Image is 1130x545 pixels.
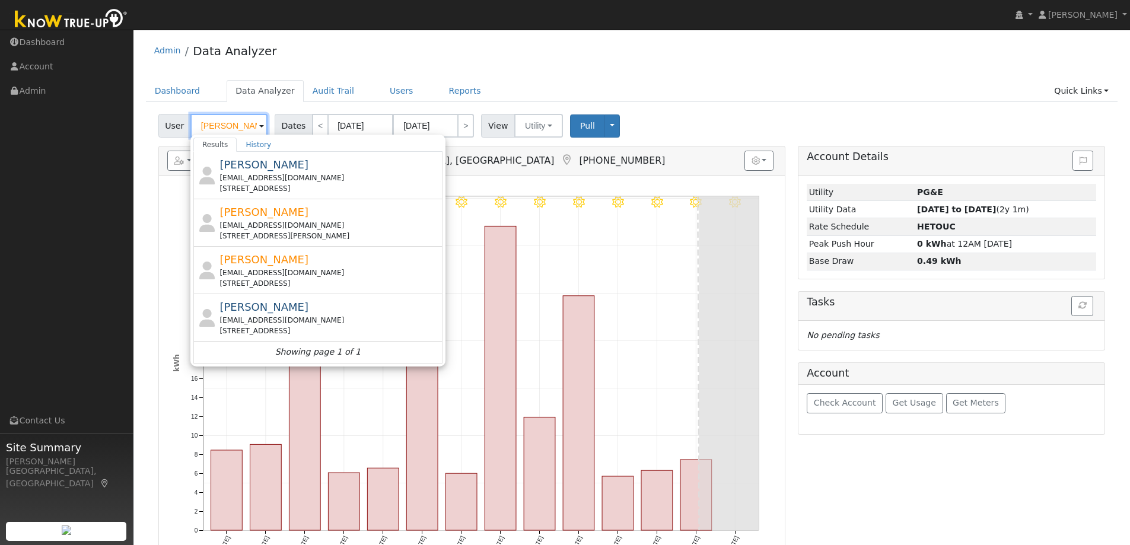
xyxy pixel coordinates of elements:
div: [GEOGRAPHIC_DATA], [GEOGRAPHIC_DATA] [6,465,127,490]
div: [EMAIL_ADDRESS][DOMAIN_NAME] [219,173,440,183]
rect: onclick="" [485,227,516,531]
span: Site Summary [6,439,127,455]
text: 6 [194,470,198,477]
text: 4 [194,489,198,496]
text: 14 [191,394,198,401]
i: 8/14 - Clear [495,196,507,208]
span: Dates [275,114,313,138]
strong: ID: 17190007, authorized: 08/18/25 [917,187,943,197]
span: [PERSON_NAME] [219,206,308,218]
td: Base Draw [807,253,915,270]
span: Get Usage [893,398,936,407]
text: 12 [191,413,198,420]
rect: onclick="" [445,474,477,531]
a: Users [381,80,422,102]
button: Get Usage [886,393,943,413]
button: Refresh [1071,296,1093,316]
rect: onclick="" [250,445,281,531]
img: Know True-Up [9,7,133,33]
div: [EMAIL_ADDRESS][DOMAIN_NAME] [219,267,440,278]
span: [GEOGRAPHIC_DATA], [GEOGRAPHIC_DATA] [351,155,555,166]
td: at 12AM [DATE] [915,235,1097,253]
span: [PERSON_NAME] [219,301,308,313]
td: Peak Push Hour [807,235,915,253]
rect: onclick="" [289,260,320,530]
td: Utility [807,184,915,201]
span: [PERSON_NAME] [1048,10,1118,20]
a: > [457,114,474,138]
button: Pull [570,114,605,138]
span: View [481,114,515,138]
a: Map [100,479,110,488]
i: 8/15 - Clear [534,196,546,208]
h5: Account [807,367,849,379]
div: [EMAIL_ADDRESS][DOMAIN_NAME] [219,220,440,231]
a: Map [560,154,573,166]
span: User [158,114,191,138]
rect: onclick="" [641,471,673,531]
text: 16 [191,375,198,382]
text: 2 [194,508,198,515]
i: Showing page 1 of 1 [275,346,361,358]
span: (2y 1m) [917,205,1029,214]
span: Get Meters [953,398,999,407]
span: [PERSON_NAME] [219,158,308,171]
rect: onclick="" [211,450,242,530]
h5: Tasks [807,296,1096,308]
td: Rate Schedule [807,218,915,235]
span: Check Account [814,398,876,407]
img: retrieve [62,525,71,535]
span: Pull [580,121,595,130]
rect: onclick="" [602,476,634,530]
a: Quick Links [1045,80,1118,102]
i: 8/18 - Clear [651,196,663,208]
a: < [312,114,329,138]
rect: onclick="" [367,468,399,531]
button: Check Account [807,393,883,413]
a: Audit Trail [304,80,363,102]
button: Get Meters [946,393,1006,413]
i: 8/16 - Clear [573,196,585,208]
h5: Account Details [807,151,1096,163]
i: No pending tasks [807,330,879,340]
input: Select a User [190,114,268,138]
strong: 0 kWh [917,239,947,248]
i: 8/17 - Clear [612,196,623,208]
td: Utility Data [807,201,915,218]
div: [PERSON_NAME] [6,455,127,468]
text: 10 [191,432,198,439]
strong: C [917,222,956,231]
rect: onclick="" [328,473,359,530]
strong: 0.49 kWh [917,256,962,266]
strong: [DATE] to [DATE] [917,205,996,214]
rect: onclick="" [524,417,555,531]
text: kWh [173,354,181,372]
a: Dashboard [146,80,209,102]
a: History [237,138,280,152]
span: [PERSON_NAME] [219,253,308,266]
a: Data Analyzer [193,44,276,58]
div: [EMAIL_ADDRESS][DOMAIN_NAME] [219,315,440,326]
button: Utility [514,114,563,138]
text: 0 [194,527,198,534]
i: 8/19 - Clear [690,196,702,208]
i: 8/13 - Clear [456,196,467,208]
button: Issue History [1072,151,1093,171]
text: 8 [194,451,198,458]
rect: onclick="" [563,296,594,530]
a: Data Analyzer [227,80,304,102]
a: Admin [154,46,181,55]
rect: onclick="" [406,332,438,530]
a: Results [193,138,237,152]
div: [STREET_ADDRESS][PERSON_NAME] [219,231,440,241]
span: [PHONE_NUMBER] [579,155,665,166]
a: Reports [440,80,490,102]
div: [STREET_ADDRESS] [219,183,440,194]
rect: onclick="" [680,460,712,530]
div: [STREET_ADDRESS] [219,326,440,336]
div: [STREET_ADDRESS] [219,278,440,289]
